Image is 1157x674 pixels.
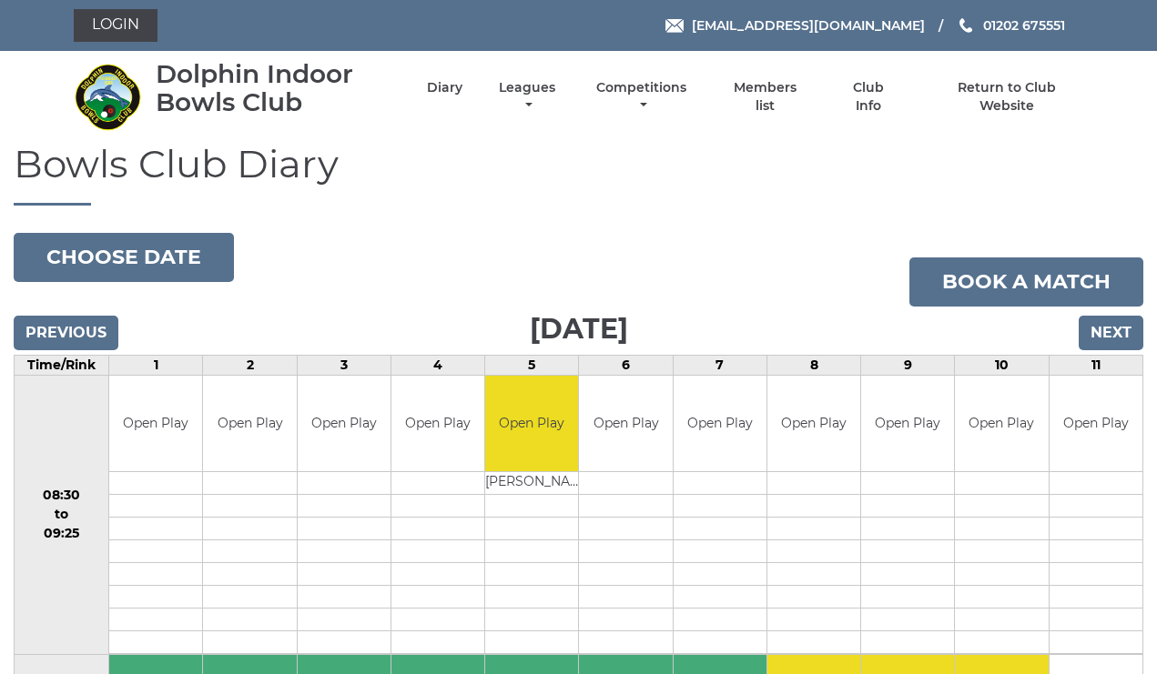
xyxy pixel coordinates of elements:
h1: Bowls Club Diary [14,143,1143,206]
td: 5 [485,356,579,376]
td: Open Play [203,376,296,471]
button: Choose date [14,233,234,282]
a: Book a match [909,257,1143,307]
td: 3 [297,356,391,376]
td: 9 [861,356,955,376]
div: Dolphin Indoor Bowls Club [156,60,395,116]
td: 1 [109,356,203,376]
td: 10 [955,356,1049,376]
td: 6 [579,356,673,376]
td: 2 [203,356,297,376]
a: Email [EMAIL_ADDRESS][DOMAIN_NAME] [665,15,925,35]
span: [EMAIL_ADDRESS][DOMAIN_NAME] [692,17,925,34]
td: 4 [391,356,484,376]
td: Open Play [485,376,578,471]
td: Open Play [955,376,1048,471]
td: Open Play [579,376,672,471]
a: Leagues [494,79,560,115]
td: Open Play [674,376,766,471]
td: 7 [673,356,766,376]
td: Open Play [109,376,202,471]
img: Dolphin Indoor Bowls Club [74,63,142,131]
td: Open Play [1050,376,1142,471]
td: Time/Rink [15,356,109,376]
td: Open Play [767,376,860,471]
img: Email [665,19,684,33]
a: Competitions [593,79,692,115]
a: Login [74,9,157,42]
a: Return to Club Website [929,79,1083,115]
span: 01202 675551 [983,17,1065,34]
a: Phone us 01202 675551 [957,15,1065,35]
td: Open Play [391,376,484,471]
td: [PERSON_NAME] [485,471,578,494]
input: Next [1079,316,1143,350]
td: 11 [1049,356,1142,376]
td: Open Play [298,376,391,471]
img: Phone us [959,18,972,33]
td: Open Play [861,376,954,471]
input: Previous [14,316,118,350]
a: Members list [723,79,807,115]
a: Diary [427,79,462,96]
a: Club Info [839,79,898,115]
td: 8 [766,356,860,376]
td: 08:30 to 09:25 [15,376,109,655]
